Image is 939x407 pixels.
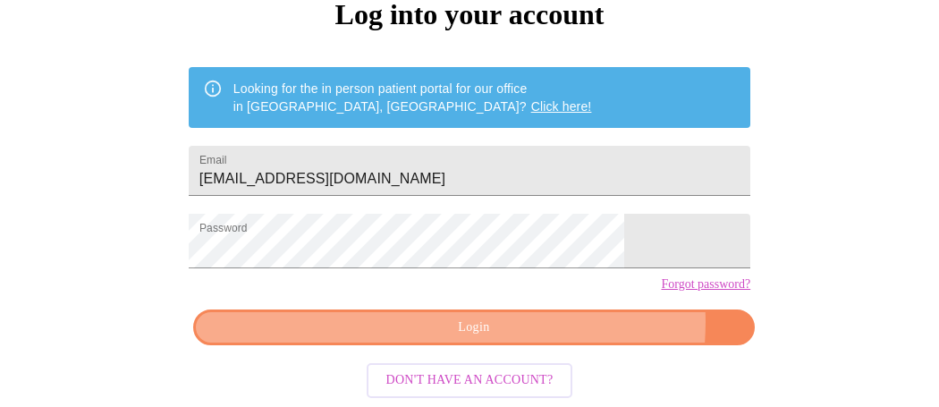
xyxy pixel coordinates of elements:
[233,72,592,123] div: Looking for the in person patient portal for our office in [GEOGRAPHIC_DATA], [GEOGRAPHIC_DATA]?
[362,371,578,386] a: Don't have an account?
[531,99,592,114] a: Click here!
[193,309,755,346] button: Login
[386,369,554,392] span: Don't have an account?
[367,363,573,398] button: Don't have an account?
[661,277,750,292] a: Forgot password?
[214,317,734,339] span: Login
